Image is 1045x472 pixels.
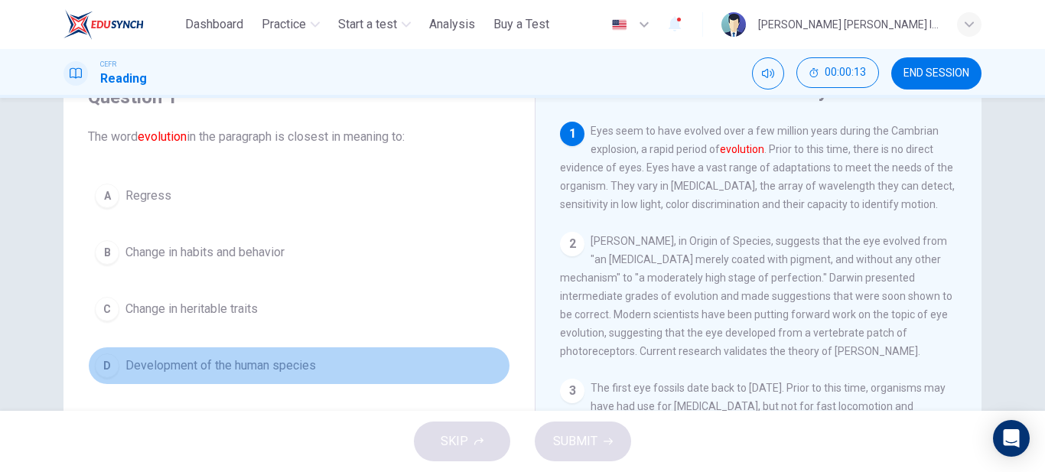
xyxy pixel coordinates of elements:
[100,70,147,88] h1: Reading
[720,143,764,155] font: evolution
[95,297,119,321] div: C
[95,184,119,208] div: A
[560,379,584,403] div: 3
[610,19,629,31] img: en
[125,300,258,318] span: Change in heritable traits
[891,57,982,90] button: END SESSION
[796,57,879,88] button: 00:00:13
[721,12,746,37] img: Profile picture
[95,240,119,265] div: B
[125,187,171,205] span: Regress
[88,177,510,215] button: ARegress
[332,11,417,38] button: Start a test
[423,11,481,38] button: Analysis
[125,356,316,375] span: Development of the human species
[63,9,144,40] img: ELTC logo
[262,15,306,34] span: Practice
[752,57,784,90] div: Mute
[88,233,510,272] button: BChange in habits and behavior
[796,57,879,90] div: Hide
[758,15,939,34] div: [PERSON_NAME] [PERSON_NAME] IBRAMSAH
[993,420,1030,457] div: Open Intercom Messenger
[95,353,119,378] div: D
[138,129,187,144] font: evolution
[179,11,249,38] button: Dashboard
[100,59,116,70] span: CEFR
[429,15,475,34] span: Analysis
[88,347,510,385] button: DDevelopment of the human species
[560,125,955,210] span: Eyes seem to have evolved over a few million years during the Cambrian explosion, a rapid period ...
[185,15,243,34] span: Dashboard
[903,67,969,80] span: END SESSION
[125,243,285,262] span: Change in habits and behavior
[338,15,397,34] span: Start a test
[560,235,952,357] span: [PERSON_NAME], in Origin of Species, suggests that the eye evolved from "an [MEDICAL_DATA] merely...
[493,15,549,34] span: Buy a Test
[560,122,584,146] div: 1
[825,67,866,79] span: 00:00:13
[256,11,326,38] button: Practice
[487,11,555,38] button: Buy a Test
[88,128,510,146] span: The word in the paragraph is closest in meaning to:
[63,9,179,40] a: ELTC logo
[88,290,510,328] button: CChange in heritable traits
[560,232,584,256] div: 2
